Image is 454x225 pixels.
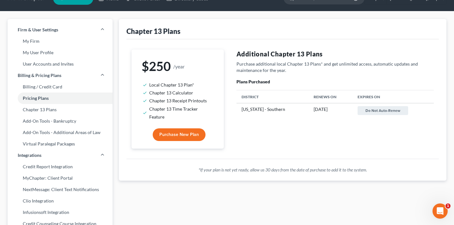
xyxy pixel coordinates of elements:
th: Renews On [309,90,353,103]
h4: Additional Chapter 13 Plans [236,49,434,58]
a: My Firm [8,35,113,47]
p: *If your plan is not yet ready, allow us 30 days from the date of purchase to add it to the system. [132,167,434,173]
a: Pricing Plans [8,93,113,104]
a: Add-On Tools - Additional Areas of Law [8,127,113,138]
iframe: Intercom live chat [433,203,448,219]
span: Firm & User Settings [18,27,58,33]
td: [US_STATE] - Southern [236,103,309,118]
a: MyChapter: Client Portal [8,172,113,184]
li: Chapter 13 Time Tracker Feature [149,105,211,121]
p: Purchase additional local Chapter 13 Plans* and get unlimited access, automatic updates and maint... [236,61,434,74]
li: Local Chapter 13 Plan* [149,81,211,89]
th: District [236,90,309,103]
a: Clio Integration [8,195,113,207]
a: NextMessage: Client Text Notifications [8,184,113,195]
div: [DATE] [314,106,347,113]
span: Billing & Pricing Plans [18,72,61,79]
small: /year [173,64,185,69]
a: Chapter 13 Plans [8,104,113,115]
li: Chapter 13 Calculator [149,89,211,97]
span: 1 [445,203,451,209]
a: Integrations [8,150,113,161]
a: Billing / Credit Card [8,81,113,93]
div: Chapter 13 Plans [126,27,181,36]
a: My User Profile [8,47,113,58]
a: User Accounts and Invites [8,58,113,70]
a: Virtual Paralegal Packages [8,138,113,150]
a: Billing & Pricing Plans [8,70,113,81]
a: Firm & User Settings [8,24,113,35]
li: Chapter 13 Receipt Printouts [149,97,211,105]
a: Add-On Tools - Bankruptcy [8,115,113,127]
h1: $250 [142,60,214,73]
a: Infusionsoft Integration [8,207,113,218]
p: Plans Purchased [236,79,434,85]
button: Do not auto-renew [358,106,408,115]
button: Purchase New Plan [153,128,206,141]
a: Credit Report Integration [8,161,113,172]
span: Integrations [18,152,41,158]
span: Purchase New Plan [159,132,199,137]
th: Expires On [353,90,434,103]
